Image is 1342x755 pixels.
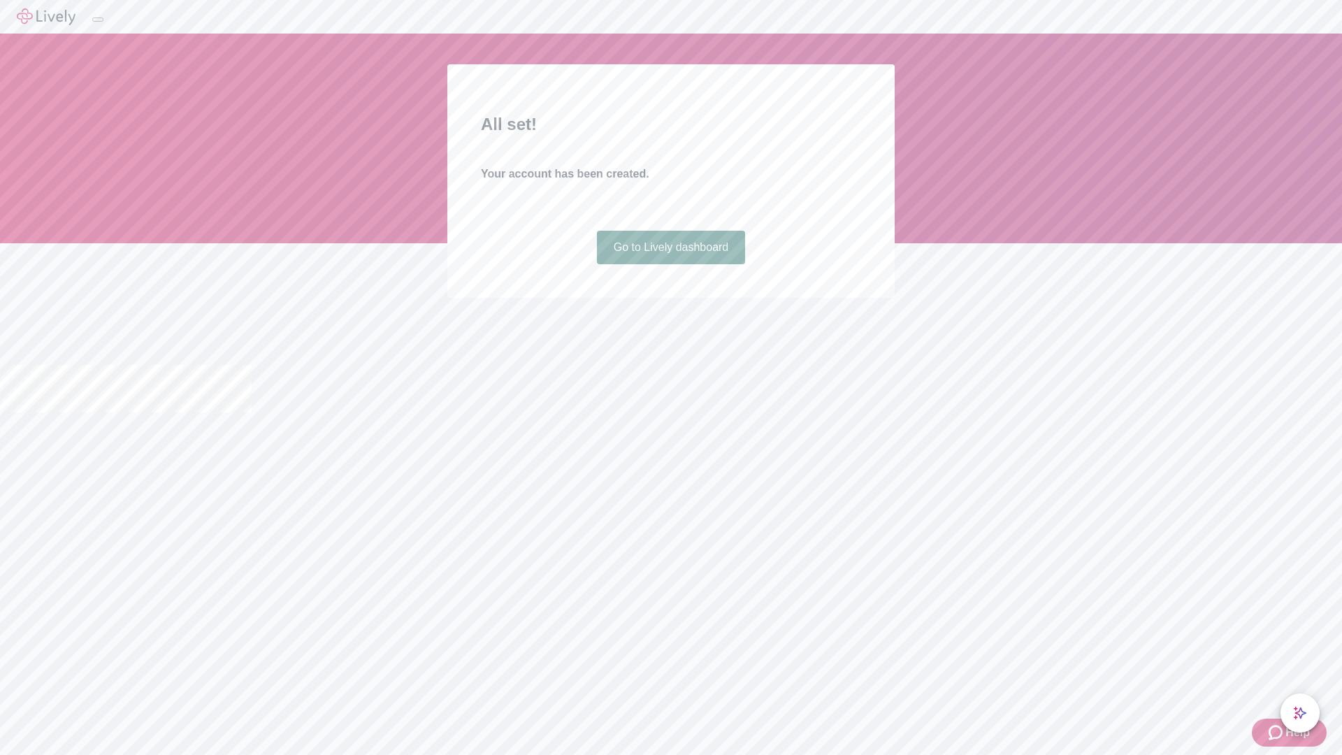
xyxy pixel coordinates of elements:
[481,112,861,137] h2: All set!
[1269,724,1285,741] svg: Zendesk support icon
[1293,706,1307,720] svg: Lively AI Assistant
[481,166,861,182] h4: Your account has been created.
[1252,719,1327,747] button: Zendesk support iconHelp
[1285,724,1310,741] span: Help
[92,17,103,22] button: Log out
[597,231,746,264] a: Go to Lively dashboard
[1280,693,1320,733] button: chat
[17,8,75,25] img: Lively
